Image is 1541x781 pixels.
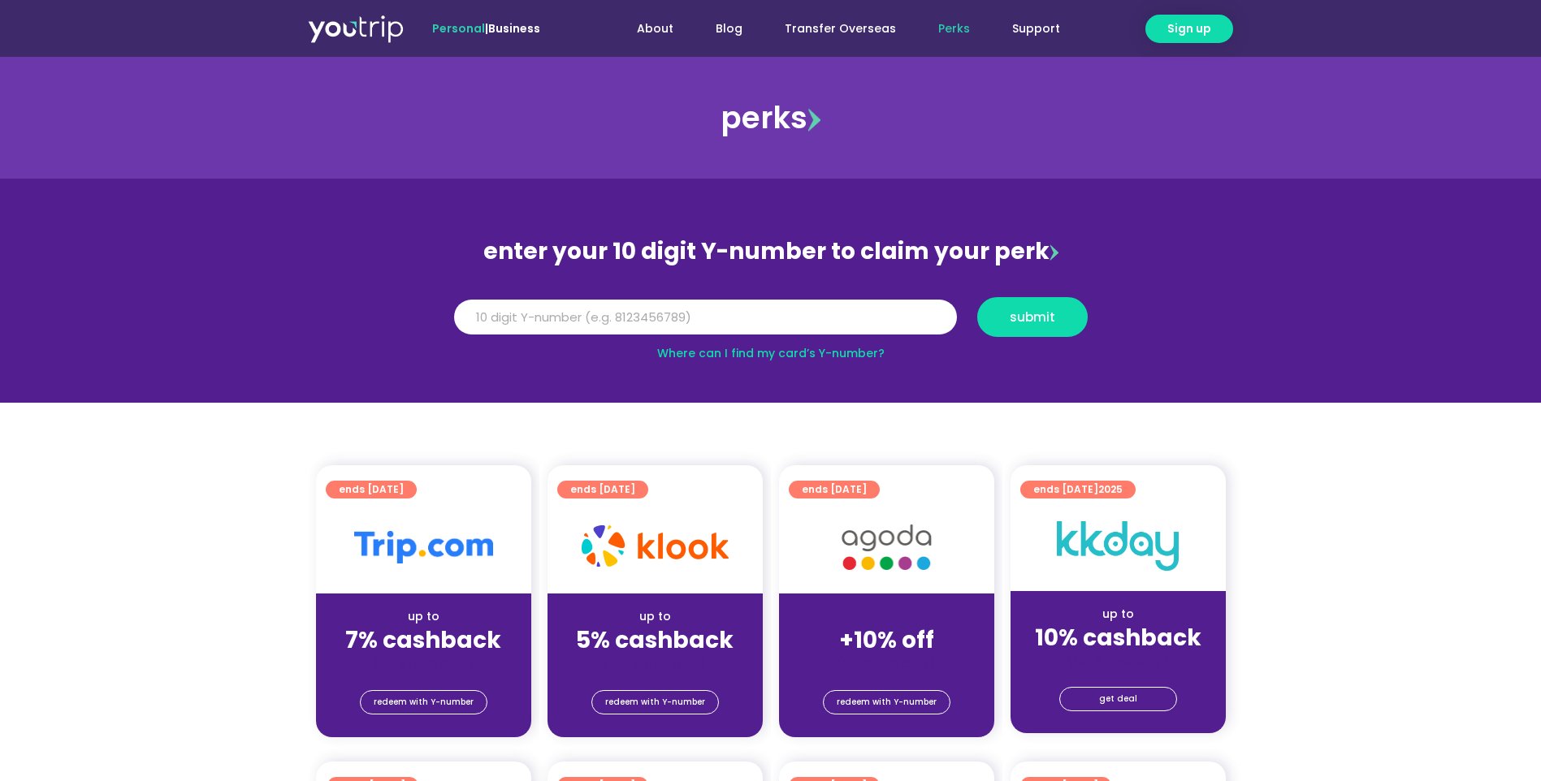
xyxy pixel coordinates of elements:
[329,608,518,625] div: up to
[570,481,635,498] span: ends [DATE]
[1024,606,1213,623] div: up to
[446,231,1096,273] div: enter your 10 digit Y-number to claim your perk
[329,655,518,672] div: (for stays only)
[917,14,991,44] a: Perks
[1020,481,1136,498] a: ends [DATE]2025
[977,297,1088,337] button: submit
[1010,311,1055,323] span: submit
[1035,622,1201,654] strong: 10% cashback
[374,691,474,714] span: redeem with Y-number
[326,481,417,498] a: ends [DATE]
[1033,481,1123,498] span: ends [DATE]
[616,14,695,44] a: About
[1167,20,1211,37] span: Sign up
[1145,15,1233,43] a: Sign up
[454,300,957,335] input: 10 digit Y-number (e.g. 8123456789)
[561,608,750,625] div: up to
[432,20,540,37] span: |
[1098,482,1123,496] span: 2025
[557,481,648,498] a: ends [DATE]
[339,481,404,498] span: ends [DATE]
[488,20,540,37] a: Business
[360,690,487,714] a: redeem with Y-number
[839,624,934,656] strong: +10% off
[792,655,981,672] div: (for stays only)
[872,608,902,624] span: up to
[789,481,880,498] a: ends [DATE]
[1099,688,1137,710] span: get deal
[1059,687,1177,711] a: get deal
[764,14,917,44] a: Transfer Overseas
[605,691,705,714] span: redeem with Y-number
[584,14,1081,44] nav: Menu
[823,690,950,714] a: redeem with Y-number
[991,14,1081,44] a: Support
[454,297,1088,349] form: Y Number
[432,20,485,37] span: Personal
[802,481,867,498] span: ends [DATE]
[591,690,719,714] a: redeem with Y-number
[576,624,734,656] strong: 5% cashback
[561,655,750,672] div: (for stays only)
[657,345,885,361] a: Where can I find my card’s Y-number?
[345,624,501,656] strong: 7% cashback
[695,14,764,44] a: Blog
[1024,653,1213,670] div: (for stays only)
[837,691,937,714] span: redeem with Y-number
